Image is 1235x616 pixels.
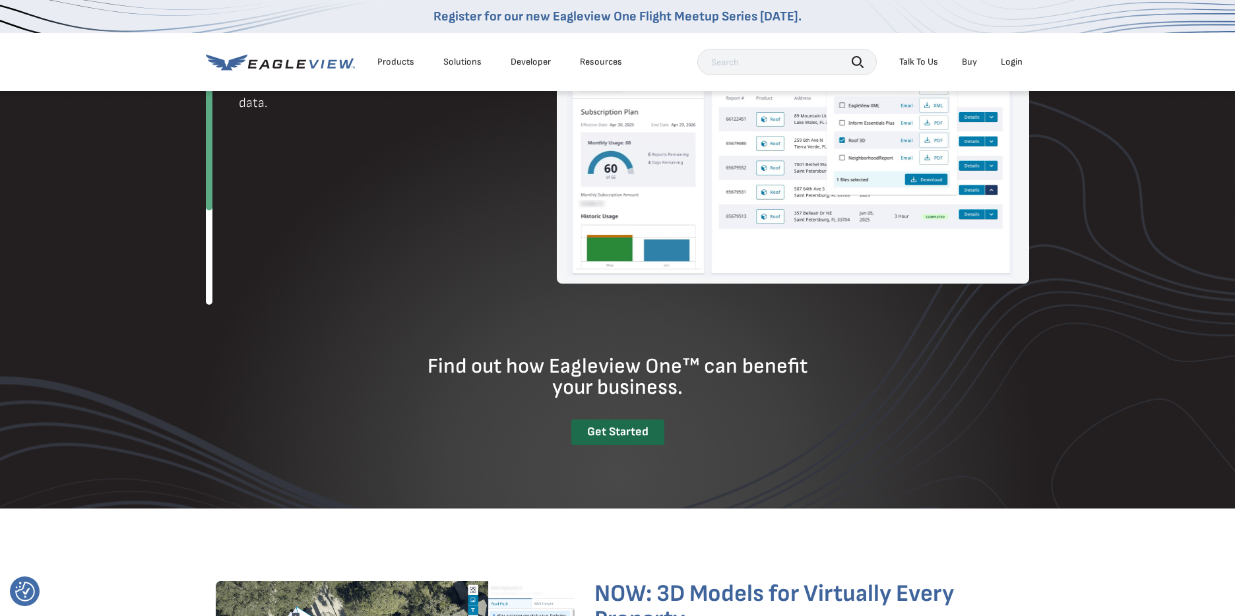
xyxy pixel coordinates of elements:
div: Solutions [443,56,482,68]
div: Login [1001,56,1023,68]
a: Developer [511,56,551,68]
div: Talk To Us [899,56,938,68]
div: Get Started [571,419,664,445]
div: Resources [580,56,622,68]
input: Search [697,49,877,75]
img: Revisit consent button [15,582,35,601]
div: Products [377,56,414,68]
button: Consent Preferences [15,582,35,601]
a: Register for our new Eagleview One Flight Meetup Series [DATE]. [433,9,802,24]
h2: Find out how Eagleview One™ can benefit your business. [416,356,819,398]
a: Buy [962,56,977,68]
